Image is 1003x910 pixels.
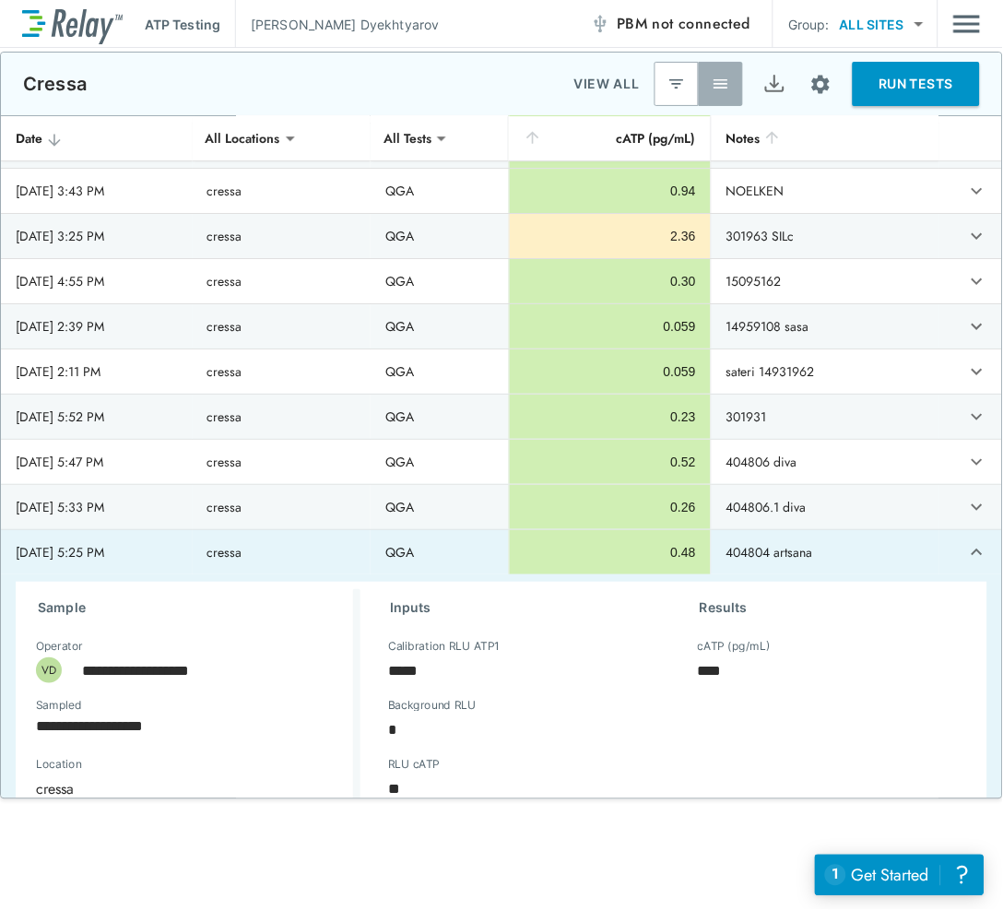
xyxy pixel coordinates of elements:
[726,127,925,149] div: Notes
[700,597,965,619] h3: Results
[38,597,353,619] h3: Sample
[193,530,372,574] td: cressa
[853,62,980,106] button: RUN TESTS
[525,317,695,336] div: 0.059
[962,446,993,478] button: expand row
[711,530,939,574] td: 404804 artsana
[962,537,993,568] button: expand row
[36,657,62,683] div: VD
[193,440,372,484] td: cressa
[193,395,372,439] td: cressa
[617,11,750,37] span: PBM
[22,5,123,44] img: LuminUltra Relay
[711,304,939,349] td: 14959108 sasa
[193,304,372,349] td: cressa
[1,116,193,161] th: Date
[193,214,372,258] td: cressa
[193,485,372,529] td: cressa
[711,395,939,439] td: 301931
[193,349,372,394] td: cressa
[23,73,87,95] p: Cressa
[193,120,293,157] div: All Locations
[145,15,220,34] p: ATP Testing
[796,60,845,109] button: Site setup
[962,266,993,297] button: expand row
[584,6,758,42] button: PBM not connected
[953,6,981,41] img: Drawer Icon
[36,699,82,712] label: Sampled
[371,530,509,574] td: QGA
[371,120,444,157] div: All Tests
[653,13,750,34] span: not connected
[16,543,178,561] div: [DATE] 5:25 PM
[23,707,322,744] input: Choose date, selected date is Sep 1, 2025
[525,227,695,245] div: 2.36
[16,453,178,471] div: [DATE] 5:47 PM
[524,127,695,149] div: cATP (pg/mL)
[711,259,939,303] td: 15095162
[388,640,500,653] label: Calibration RLU ATP1
[809,73,832,96] img: Settings Icon
[371,304,509,349] td: QGA
[711,440,939,484] td: 404806 diva
[962,175,993,207] button: expand row
[525,362,695,381] div: 0.059
[711,169,939,213] td: NOELKEN
[525,453,695,471] div: 0.52
[711,214,939,258] td: 301963 SILc
[712,75,730,93] img: View All
[251,15,439,34] p: [PERSON_NAME] Dyekhtyarov
[23,770,335,807] div: cressa
[371,395,509,439] td: QGA
[573,73,640,95] p: VIEW ALL
[667,75,686,93] img: Latest
[525,408,695,426] div: 0.23
[815,855,985,896] iframe: Resource center
[371,169,509,213] td: QGA
[698,640,771,653] label: cATP (pg/mL)
[962,401,993,432] button: expand row
[36,758,270,771] label: Location
[788,15,830,34] p: Group:
[16,182,178,200] div: [DATE] 3:43 PM
[388,758,440,771] label: RLU cATP
[763,73,786,96] img: Export Icon
[371,440,509,484] td: QGA
[525,272,695,290] div: 0.30
[16,227,178,245] div: [DATE] 3:25 PM
[16,362,178,381] div: [DATE] 2:11 PM
[525,182,695,200] div: 0.94
[371,349,509,394] td: QGA
[16,408,178,426] div: [DATE] 5:52 PM
[371,259,509,303] td: QGA
[962,311,993,342] button: expand row
[193,259,372,303] td: cressa
[962,220,993,252] button: expand row
[371,485,509,529] td: QGA
[962,356,993,387] button: expand row
[591,15,609,33] img: Offline Icon
[16,317,178,336] div: [DATE] 2:39 PM
[388,699,476,712] label: Background RLU
[36,640,83,653] label: Operator
[711,349,939,394] td: sateri 14931962
[16,498,178,516] div: [DATE] 5:33 PM
[962,491,993,523] button: expand row
[752,62,796,106] button: Export
[16,272,178,290] div: [DATE] 4:55 PM
[193,169,372,213] td: cressa
[525,498,695,516] div: 0.26
[711,485,939,529] td: 404806.1 diva
[371,214,509,258] td: QGA
[525,543,695,561] div: 0.48
[390,597,655,619] h3: Inputs
[953,6,981,41] button: Main menu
